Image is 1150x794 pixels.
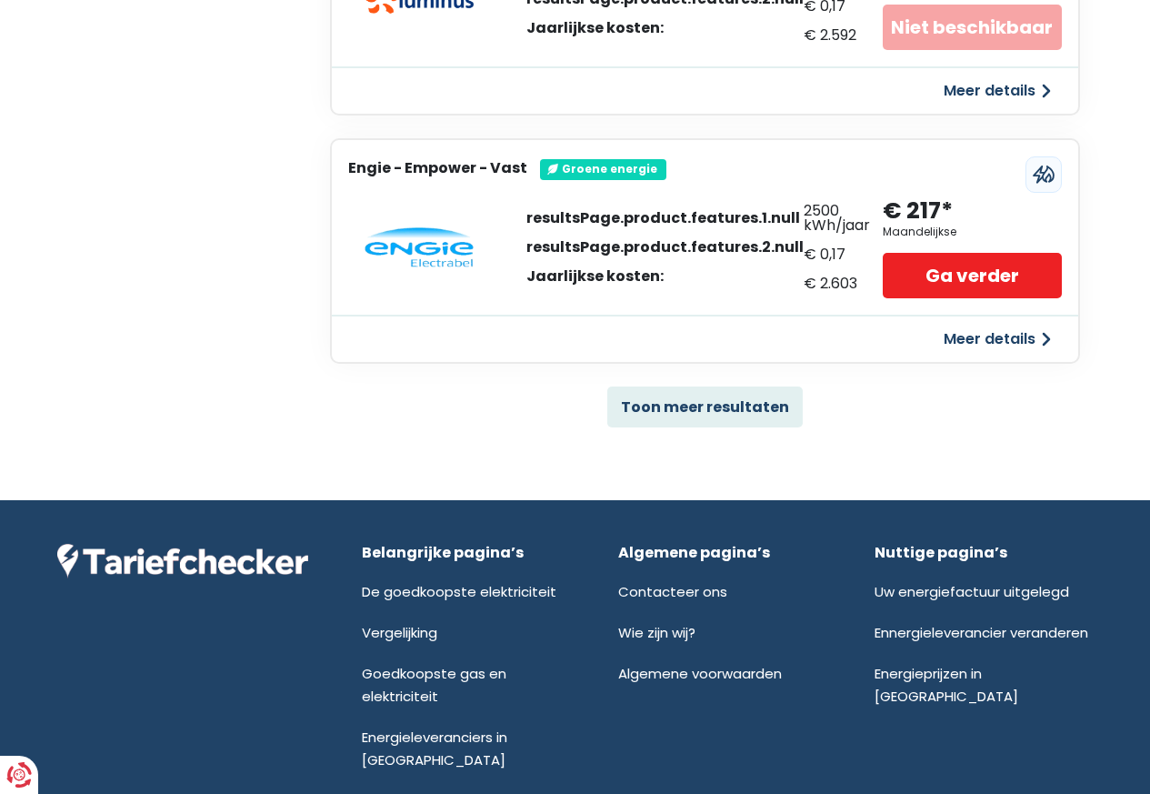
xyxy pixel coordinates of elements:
[362,664,506,706] a: Goedkoopste gas en elektriciteit
[875,664,1018,706] a: Energieprijzen in [GEOGRAPHIC_DATA]
[618,544,836,561] div: Algemene pagina’s
[365,227,474,267] img: Engie
[348,159,527,176] h3: Engie - Empower - Vast
[804,28,870,43] div: € 2.592
[362,544,580,561] div: Belangrijke pagina’s
[618,623,695,642] a: Wie zijn wij?
[883,5,1061,50] div: Niet beschikbaar
[933,323,1062,356] button: Meer details
[875,582,1069,601] a: Uw energiefactuur uitgelegd
[526,240,804,255] div: resultsPage.product.features.2.null
[804,276,870,291] div: € 2.603
[57,544,308,578] img: Tariefchecker logo
[526,211,804,226] div: resultsPage.product.features.1.null
[607,387,803,427] button: Toon meer resultaten
[933,75,1062,107] button: Meer details
[875,623,1088,642] a: Ennergieleverancier veranderen
[362,582,556,601] a: De goedkoopste elektriciteit
[362,623,437,642] a: Vergelijking
[883,226,956,238] div: Maandelijkse
[362,728,507,769] a: Energieleveranciers in [GEOGRAPHIC_DATA]
[618,582,727,601] a: Contacteer ons
[883,196,953,226] div: € 217*
[526,269,804,284] div: Jaarlijkse kosten:
[804,247,870,262] div: € 0,17
[540,159,666,179] div: Groene energie
[526,21,804,35] div: Jaarlijkse kosten:
[618,664,782,683] a: Algemene voorwaarden
[804,204,870,233] div: 2500 kWh/jaar
[883,253,1061,298] a: Ga verder
[875,544,1093,561] div: Nuttige pagina’s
